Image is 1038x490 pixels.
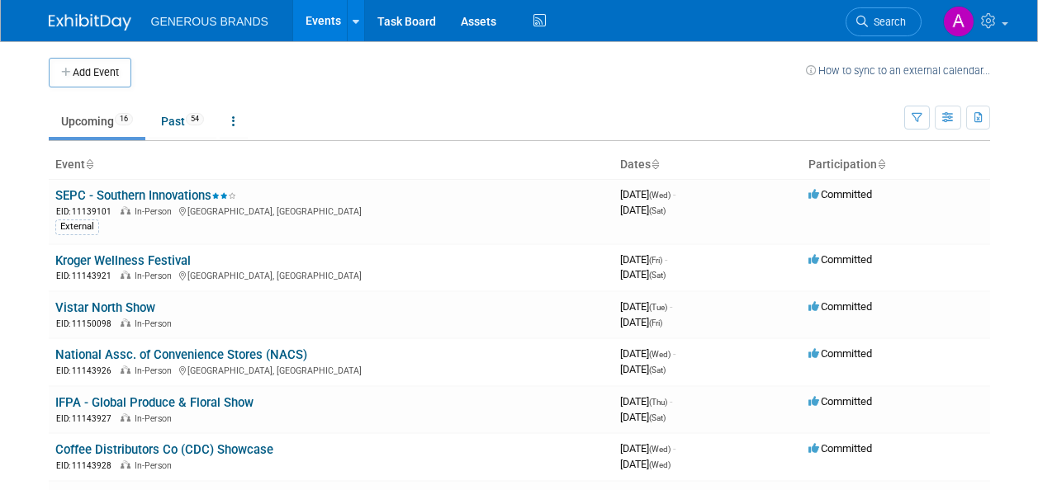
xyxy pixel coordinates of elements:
[49,151,614,179] th: Event
[670,300,672,313] span: -
[49,58,131,87] button: Add Event
[186,113,204,125] span: 54
[620,347,675,360] span: [DATE]
[846,7,922,36] a: Search
[55,204,607,218] div: [GEOGRAPHIC_DATA], [GEOGRAPHIC_DATA]
[149,106,216,137] a: Past54
[55,363,607,377] div: [GEOGRAPHIC_DATA], [GEOGRAPHIC_DATA]
[868,16,906,28] span: Search
[56,366,118,375] span: EID: 11143926
[649,318,662,327] span: (Fri)
[55,395,254,410] a: IFPA - Global Produce & Floral Show
[151,15,268,28] span: GENEROUS BRANDS
[55,253,191,268] a: Kroger Wellness Festival
[802,151,990,179] th: Participation
[135,271,177,281] span: In-Person
[943,6,974,37] img: Astrid Aguayo
[121,206,130,214] img: In-Person Event
[56,319,118,328] span: EID: 11150098
[649,398,667,407] span: (Thu)
[808,253,872,266] span: Committed
[651,158,659,171] a: Sort by Start Date
[620,253,667,266] span: [DATE]
[620,395,672,408] span: [DATE]
[620,411,666,423] span: [DATE]
[649,413,666,422] span: (Sat)
[135,413,177,424] span: In-Person
[121,271,130,279] img: In-Person Event
[649,271,666,280] span: (Sat)
[620,363,666,375] span: [DATE]
[121,460,130,469] img: In-Person Event
[135,460,177,471] span: In-Person
[649,365,666,375] span: (Sat)
[121,365,130,374] img: In-Person Event
[808,188,872,200] span: Committed
[808,347,872,360] span: Committed
[121,318,130,327] img: In-Person Event
[115,113,133,125] span: 16
[620,442,675,455] span: [DATE]
[806,64,990,77] a: How to sync to an external calendar...
[614,151,802,179] th: Dates
[135,206,177,217] span: In-Person
[673,347,675,360] span: -
[673,188,675,200] span: -
[808,395,872,408] span: Committed
[135,318,177,329] span: In-Person
[56,207,118,216] span: EID: 11139101
[55,300,155,315] a: Vistar North Show
[49,14,131,31] img: ExhibitDay
[56,414,118,423] span: EID: 11143927
[55,268,607,282] div: [GEOGRAPHIC_DATA], [GEOGRAPHIC_DATA]
[55,188,236,203] a: SEPC - Southern Innovations
[620,458,671,470] span: [DATE]
[649,191,671,200] span: (Wed)
[55,442,273,457] a: Coffee Distributors Co (CDC) Showcase
[85,158,93,171] a: Sort by Event Name
[649,256,662,265] span: (Fri)
[56,271,118,280] span: EID: 11143921
[670,395,672,408] span: -
[620,268,666,280] span: [DATE]
[620,204,666,216] span: [DATE]
[808,442,872,455] span: Committed
[877,158,885,171] a: Sort by Participation Type
[55,219,99,234] div: External
[56,461,118,470] span: EID: 11143928
[121,413,130,422] img: In-Person Event
[649,460,671,469] span: (Wed)
[55,347,307,362] a: National Assc. of Convenience Stores (NACS)
[620,188,675,200] span: [DATE]
[665,253,667,266] span: -
[808,300,872,313] span: Committed
[620,316,662,328] span: [DATE]
[135,365,177,376] span: In-Person
[49,106,145,137] a: Upcoming16
[649,445,671,454] span: (Wed)
[649,350,671,359] span: (Wed)
[620,300,672,313] span: [DATE]
[673,442,675,455] span: -
[649,206,666,215] span: (Sat)
[649,303,667,312] span: (Tue)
